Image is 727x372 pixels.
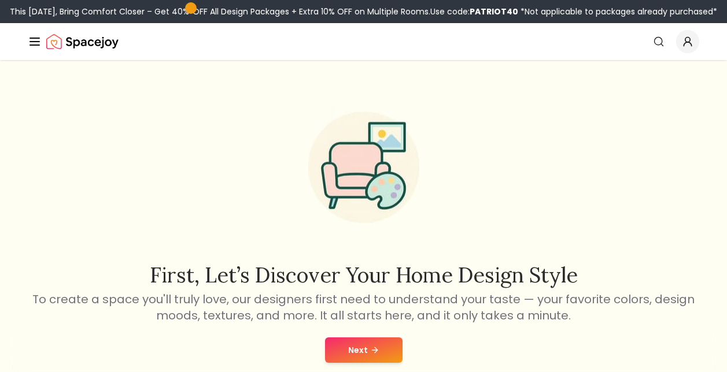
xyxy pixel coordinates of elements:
[46,30,119,53] img: Spacejoy Logo
[31,291,697,323] p: To create a space you'll truly love, our designers first need to understand your taste — your fav...
[46,30,119,53] a: Spacejoy
[325,337,403,363] button: Next
[31,263,697,287] h2: First, let’s discover your home design style
[290,94,438,241] img: Start Style Quiz Illustration
[518,6,717,17] span: *Not applicable to packages already purchased*
[430,6,518,17] span: Use code:
[28,23,699,60] nav: Global
[470,6,518,17] b: PATRIOT40
[10,6,717,17] div: This [DATE], Bring Comfort Closer – Get 40% OFF All Design Packages + Extra 10% OFF on Multiple R...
